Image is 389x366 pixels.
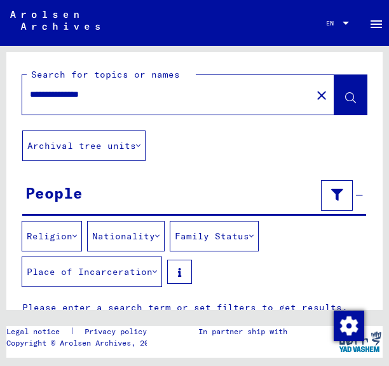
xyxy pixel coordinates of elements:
[6,326,70,337] a: Legal notice
[170,221,259,251] button: Family Status
[336,326,384,358] img: yv_logo.png
[198,326,287,337] p: In partner ship with
[364,10,389,36] button: Toggle sidenav
[74,326,162,337] a: Privacy policy
[309,82,334,108] button: Clear
[6,337,162,349] p: Copyright © Arolsen Archives, 2021
[22,257,162,287] button: Place of Incarceration
[334,311,364,341] img: Change consent
[6,326,162,337] div: |
[87,221,165,251] button: Nationality
[31,69,180,80] mat-label: Search for topics or names
[369,17,384,32] mat-icon: Side nav toggle icon
[314,88,329,103] mat-icon: close
[326,20,340,27] span: EN
[25,181,83,204] div: People
[22,301,366,314] p: Please enter a search term or set filters to get results.
[22,130,146,161] button: Archival tree units
[10,11,100,30] img: Arolsen_neg.svg
[22,221,82,251] button: Religion
[333,310,364,341] div: Change consent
